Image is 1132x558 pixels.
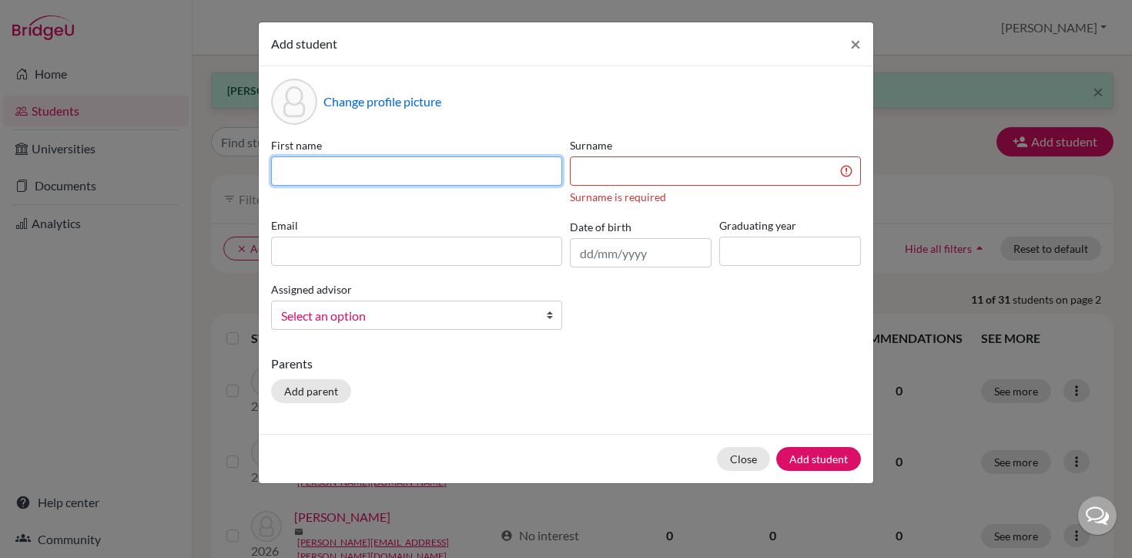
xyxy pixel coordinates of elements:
label: Surname [570,137,861,153]
span: × [850,32,861,55]
span: Select an option [281,306,532,326]
span: Help [35,11,67,25]
label: Date of birth [570,219,631,235]
label: Assigned advisor [271,281,352,297]
div: Profile picture [271,79,317,125]
button: Close [838,22,873,66]
p: Parents [271,355,861,373]
button: Close [717,447,770,471]
input: dd/mm/yyyy [570,238,712,267]
div: Surname is required [570,189,861,205]
label: Graduating year [719,217,861,234]
label: Email [271,217,562,234]
span: Add student [271,36,337,51]
label: First name [271,137,562,153]
button: Add parent [271,379,351,403]
button: Add student [776,447,861,471]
